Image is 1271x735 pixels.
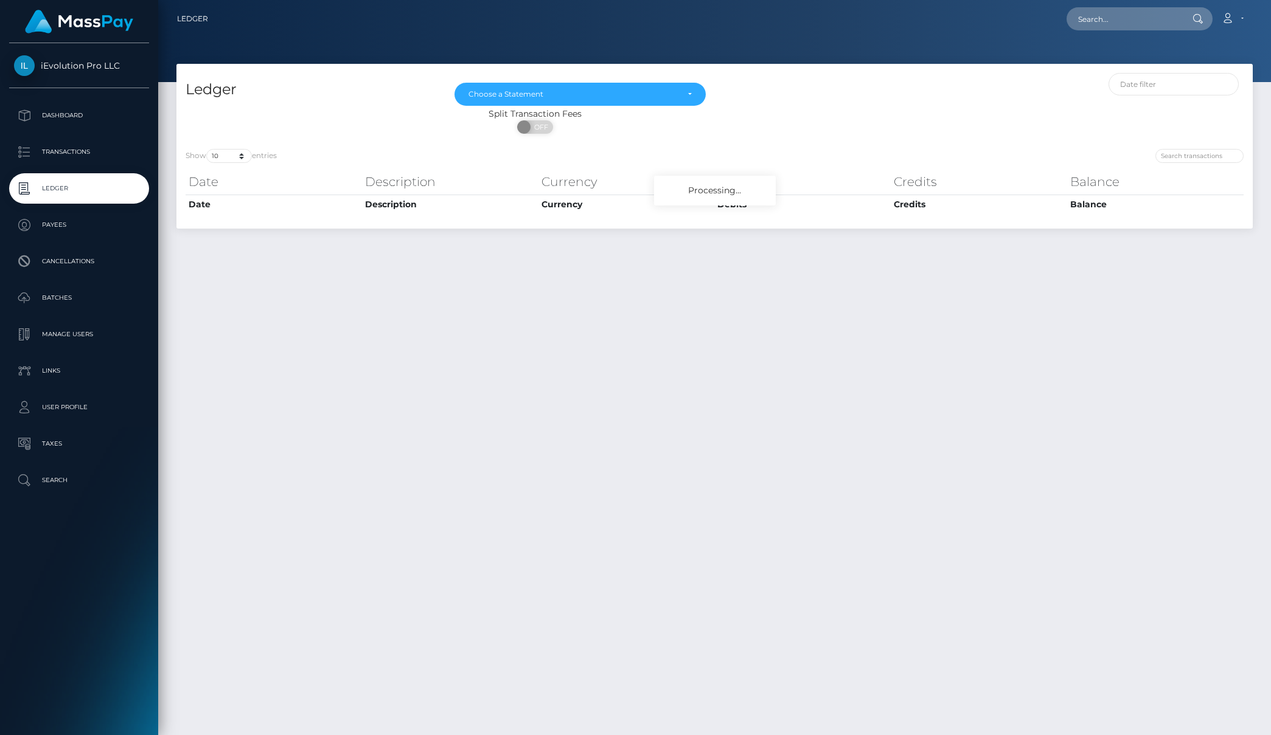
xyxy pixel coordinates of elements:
img: MassPay Logo [25,10,133,33]
th: Debits [714,195,891,214]
button: Choose a Statement [454,83,705,106]
th: Description [362,195,538,214]
div: Processing... [654,176,776,205]
p: Cancellations [14,252,144,271]
th: Description [362,170,538,194]
th: Date [186,195,362,214]
p: Taxes [14,435,144,453]
a: User Profile [9,392,149,423]
p: Payees [14,216,144,234]
p: User Profile [14,398,144,416]
th: Currency [538,170,715,194]
label: Show entries [186,149,277,163]
th: Balance [1067,195,1244,214]
a: Batches [9,283,149,313]
th: Date [186,170,362,194]
a: Payees [9,210,149,240]
a: Search [9,465,149,495]
th: Credits [891,195,1067,214]
th: Credits [891,170,1067,194]
th: Balance [1067,170,1244,194]
span: iEvolution Pro LLC [9,60,149,71]
p: Search [14,471,144,489]
a: Dashboard [9,100,149,131]
p: Batches [14,289,144,307]
p: Links [14,362,144,380]
div: Choose a Statement [468,89,677,99]
th: Debits [714,170,891,194]
p: Dashboard [14,106,144,125]
p: Transactions [14,143,144,161]
a: Links [9,356,149,386]
div: Split Transaction Fees [176,108,894,120]
select: Showentries [206,149,252,163]
a: Cancellations [9,246,149,277]
a: Transactions [9,137,149,167]
a: Taxes [9,429,149,459]
img: iEvolution Pro LLC [14,55,35,76]
input: Search transactions [1155,149,1244,163]
p: Manage Users [14,325,144,343]
th: Currency [538,195,715,214]
a: Manage Users [9,319,149,350]
input: Date filter [1109,73,1239,95]
h4: Ledger [186,79,436,100]
a: Ledger [9,173,149,204]
p: Ledger [14,179,144,198]
a: Ledger [177,6,208,32]
span: OFF [524,120,554,134]
input: Search... [1067,7,1181,30]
